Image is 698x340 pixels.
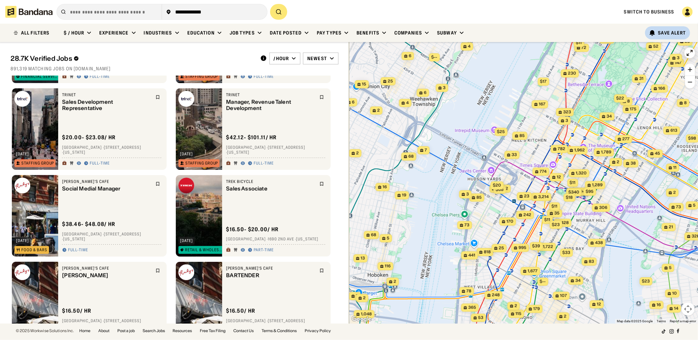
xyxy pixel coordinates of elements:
span: 774 [540,169,547,174]
span: 25 [499,245,504,251]
span: 7 [425,147,427,153]
div: Subway [437,30,457,36]
span: 3 [566,118,568,124]
a: Contact Us [234,329,254,333]
span: 3 [677,55,680,61]
span: 23 [524,193,529,199]
div: Experience [99,30,128,36]
span: 53 [478,315,483,321]
span: $23 [552,222,560,227]
span: 21 [669,224,673,230]
span: 995 [519,245,526,251]
span: 8 [684,100,687,106]
span: 2 [356,150,359,156]
span: 306 [599,205,608,211]
span: 1,289 [592,182,603,188]
span: 1,789 [601,149,612,155]
button: Map camera controls [682,303,695,316]
span: $18 [566,195,573,200]
div: Benefits [357,30,379,36]
span: 13 [361,256,365,261]
a: Report a map error [670,319,696,323]
div: grid [11,76,338,324]
span: 8 [627,99,630,104]
span: 1,677 [528,268,538,274]
div: 28.7K Verified Jobs [11,55,255,62]
span: $340 [569,190,579,194]
span: 38 [631,161,636,166]
span: 52 [653,44,659,49]
span: 4 [406,100,409,106]
span: 2 [515,303,517,309]
span: 19 [402,193,407,198]
img: Bandana logotype [5,6,53,18]
span: 31 [640,76,644,81]
span: 167 [539,102,546,107]
a: Resources [173,329,192,333]
span: 72 [582,45,587,51]
span: $23 [642,279,650,283]
div: Education [187,30,215,36]
span: 1,722 [543,244,553,250]
div: © 2025 Workwise Solutions Inc. [16,329,74,333]
span: $11 [545,217,550,222]
span: $11 [576,40,582,45]
span: 170 [507,219,514,224]
span: 6 [352,100,355,105]
div: ALL FILTERS [21,31,49,35]
a: Free Tax Filing [200,329,226,333]
div: Save Alert [658,30,686,36]
span: 818 [484,249,491,255]
a: Switch to Business [624,9,674,15]
span: 2 [564,314,567,319]
a: Home [79,329,90,333]
span: 782 [558,146,566,152]
span: 365 [468,305,476,310]
span: 107 [560,293,567,299]
span: 230 [568,71,576,76]
span: 1,962 [574,147,585,153]
span: Map data ©2025 Google [617,319,653,323]
span: 5 [693,203,696,208]
span: 613 [671,128,678,133]
span: $-- [431,55,437,59]
span: 85 [520,133,525,139]
div: Industries [144,30,172,36]
span: 277 [622,136,630,142]
span: 16 [657,302,661,308]
div: /hour [274,56,289,61]
span: 16 [383,184,387,190]
span: 15 [362,81,366,87]
span: $20 [493,183,501,188]
span: 45 [655,151,660,156]
span: 323 [563,109,571,115]
span: 10 [672,291,677,296]
div: 891,319 matching jobs on [DOMAIN_NAME] [11,66,338,72]
span: 52 [607,37,612,42]
span: 1,048 [361,311,372,317]
span: 83 [589,259,594,264]
span: $95 [586,189,594,194]
span: 2 [394,279,396,284]
span: 73 [465,222,470,228]
a: Post a job [117,329,135,333]
span: $17 [540,79,547,84]
span: 5 [669,265,672,271]
span: 78 [467,288,472,294]
span: $22 [617,96,624,101]
span: 6 [409,53,411,59]
span: 33 [512,152,517,158]
span: 68 [371,232,376,238]
span: 2 [617,159,619,165]
div: Pay Types [317,30,341,36]
span: $66 [496,187,504,192]
span: 68 [408,154,414,159]
span: 2 [363,295,366,301]
span: 3 [466,192,469,197]
div: Date Posted [270,30,302,36]
span: 242 [523,212,531,218]
span: 7 [356,293,359,299]
img: Google [351,315,372,324]
span: $33 [563,250,570,255]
